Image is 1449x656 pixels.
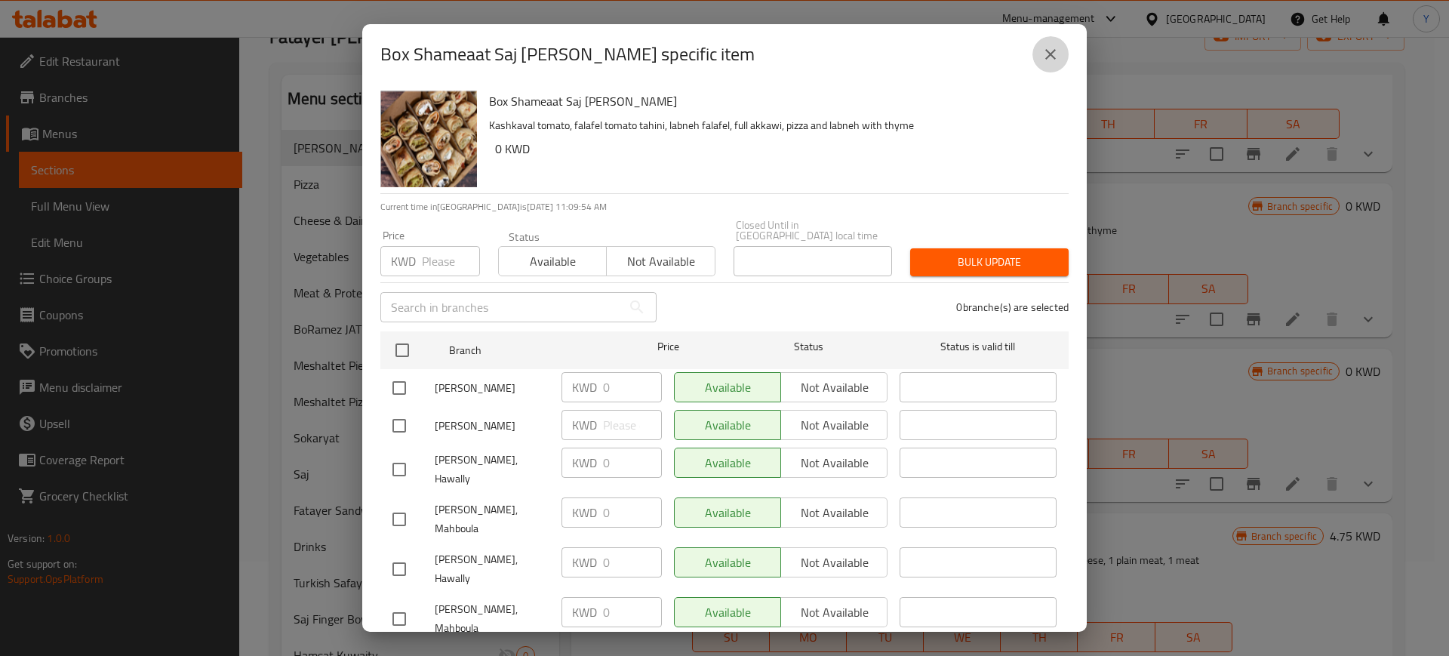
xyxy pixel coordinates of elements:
button: Available [498,246,607,276]
span: Status is valid till [900,337,1057,356]
input: Please enter price [603,372,662,402]
span: Available [505,251,601,273]
button: Bulk update [910,248,1069,276]
p: KWD [572,504,597,522]
p: KWD [572,553,597,571]
span: [PERSON_NAME] [435,417,549,436]
p: Kashkaval tomato, falafel tomato tahini, labneh falafel, full akkawi, pizza and labneh with thyme [489,116,1057,135]
span: Bulk update [922,253,1057,272]
input: Please enter price [603,547,662,577]
input: Please enter price [603,410,662,440]
p: KWD [391,252,416,270]
input: Please enter price [422,246,480,276]
img: Box Shameaat Saj Bo Ramez [380,91,477,187]
input: Please enter price [603,448,662,478]
input: Please enter price [603,597,662,627]
input: Search in branches [380,292,622,322]
button: close [1032,36,1069,72]
span: [PERSON_NAME], Mahboula [435,500,549,538]
input: Please enter price [603,497,662,528]
span: Not available [613,251,709,273]
p: KWD [572,603,597,621]
span: Price [618,337,718,356]
span: Status [731,337,888,356]
span: [PERSON_NAME], Hawally [435,550,549,588]
h6: Box Shameaat Saj [PERSON_NAME] [489,91,1057,112]
button: Not available [606,246,715,276]
p: KWD [572,378,597,396]
h6: 0 KWD [495,138,1057,159]
p: 0 branche(s) are selected [956,300,1069,315]
span: [PERSON_NAME] [435,379,549,398]
h2: Box Shameaat Saj [PERSON_NAME] specific item [380,42,755,66]
p: KWD [572,454,597,472]
span: [PERSON_NAME], Mahboula [435,600,549,638]
span: [PERSON_NAME], Hawally [435,451,549,488]
p: KWD [572,416,597,434]
span: Branch [449,341,606,360]
p: Current time in [GEOGRAPHIC_DATA] is [DATE] 11:09:54 AM [380,200,1069,214]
